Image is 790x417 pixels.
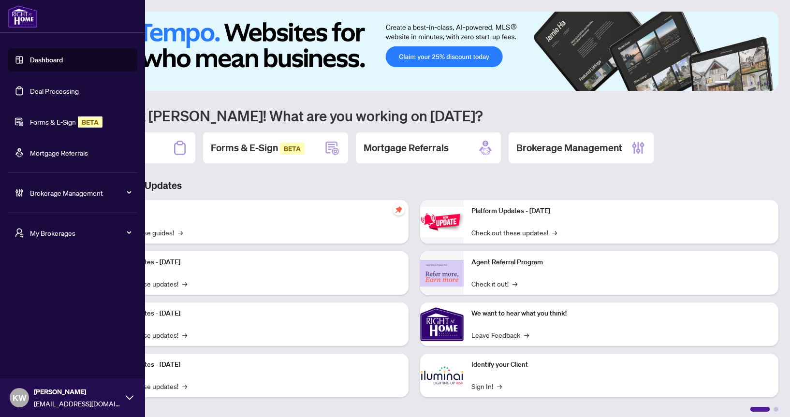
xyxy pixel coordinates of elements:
span: user-switch [15,228,24,238]
h2: Mortgage Referrals [364,141,449,155]
p: Agent Referral Program [471,257,771,268]
a: Sign In!→ [471,381,502,391]
img: logo [8,5,38,28]
span: pushpin [393,204,405,216]
a: Dashboard [30,56,63,64]
img: Identify your Client [420,354,464,397]
span: KW [13,391,27,404]
a: Mortgage Referrals [30,148,88,157]
img: Slide 0 [50,12,778,91]
span: → [182,278,187,289]
a: Deal Processing [30,86,79,95]
span: → [182,381,187,391]
span: → [512,278,517,289]
p: Platform Updates - [DATE] [102,359,401,370]
span: → [178,227,183,238]
p: Platform Updates - [DATE] [471,206,771,216]
a: Check it out!→ [471,278,517,289]
button: 6 [765,81,769,85]
h2: Brokerage Management [516,141,622,155]
p: Self-Help [102,206,401,216]
span: [PERSON_NAME] [34,387,121,397]
img: Agent Referral Program [420,260,464,287]
span: → [182,330,187,340]
a: Forms & E-SignBETA [30,117,102,126]
span: → [497,381,502,391]
span: [EMAIL_ADDRESS][DOMAIN_NAME] [34,398,121,409]
p: We want to hear what you think! [471,308,771,319]
span: Brokerage Management [30,187,131,198]
img: Platform Updates - June 23, 2025 [420,207,464,237]
span: Forms & E-Sign [211,142,305,154]
h1: Welcome back [PERSON_NAME]! What are you working on [DATE]? [50,106,778,125]
a: Leave Feedback→ [471,330,529,340]
h3: Brokerage & Industry Updates [50,179,778,192]
p: Platform Updates - [DATE] [102,308,401,319]
button: 2 [734,81,738,85]
span: BETA [280,143,305,155]
span: → [524,330,529,340]
button: 3 [742,81,746,85]
img: We want to hear what you think! [420,302,464,346]
button: 4 [749,81,753,85]
a: Check out these updates!→ [471,227,557,238]
span: → [552,227,557,238]
p: Platform Updates - [DATE] [102,257,401,268]
button: 5 [757,81,761,85]
span: My Brokerages [30,228,131,238]
button: 1 [715,81,730,85]
p: Identify your Client [471,359,771,370]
